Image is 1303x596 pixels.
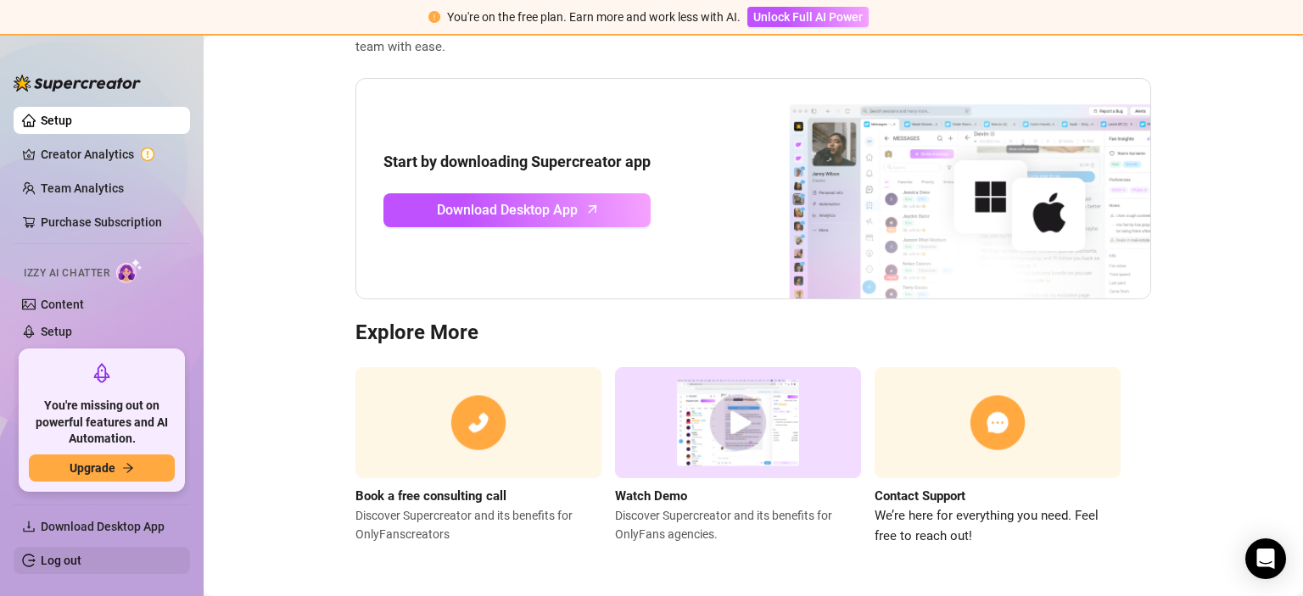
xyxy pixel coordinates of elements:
[615,367,861,546] a: Watch DemoDiscover Supercreator and its benefits for OnlyFans agencies.
[41,298,84,311] a: Content
[92,363,112,383] span: rocket
[583,199,602,219] span: arrow-up
[428,11,440,23] span: exclamation-circle
[1245,538,1286,579] div: Open Intercom Messenger
[41,181,124,195] a: Team Analytics
[753,10,863,24] span: Unlock Full AI Power
[116,259,143,283] img: AI Chatter
[355,320,1151,347] h3: Explore More
[747,10,869,24] a: Unlock Full AI Power
[41,520,165,533] span: Download Desktop App
[355,488,506,504] strong: Book a free consulting call
[875,506,1121,546] span: We’re here for everything you need. Feel free to reach out!
[355,367,601,546] a: Book a free consulting callDiscover Supercreator and its benefits for OnlyFanscreators
[355,367,601,478] img: consulting call
[70,461,115,475] span: Upgrade
[875,367,1121,478] img: contact support
[437,199,578,220] span: Download Desktop App
[22,520,36,533] span: download
[615,506,861,543] span: Discover Supercreator and its benefits for OnlyFans agencies.
[41,325,72,338] a: Setup
[41,141,176,168] a: Creator Analytics exclamation-circle
[14,75,141,92] img: logo-BBDzfeDw.svg
[24,265,109,281] span: Izzy AI Chatter
[726,79,1150,299] img: download app
[41,114,72,127] a: Setup
[383,193,651,227] a: Download Desktop Apparrow-up
[747,7,869,27] button: Unlock Full AI Power
[875,488,965,504] strong: Contact Support
[383,153,651,170] strong: Start by downloading Supercreator app
[355,506,601,543] span: Discover Supercreator and its benefits for OnlyFans creators
[615,488,687,504] strong: Watch Demo
[615,367,861,478] img: supercreator demo
[447,10,741,24] span: You're on the free plan. Earn more and work less with AI.
[29,454,175,482] button: Upgradearrow-right
[122,462,134,474] span: arrow-right
[41,554,81,567] a: Log out
[41,209,176,236] a: Purchase Subscription
[29,398,175,448] span: You're missing out on powerful features and AI Automation.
